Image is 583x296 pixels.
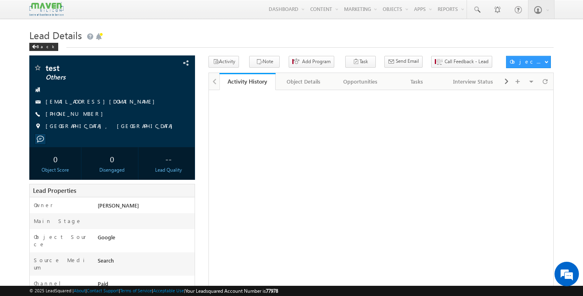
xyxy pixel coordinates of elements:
[88,166,136,174] div: Disengaged
[395,77,438,86] div: Tasks
[34,201,53,209] label: Owner
[31,151,79,166] div: 0
[266,288,278,294] span: 77978
[276,73,332,90] a: Object Details
[145,151,193,166] div: --
[98,202,139,209] span: [PERSON_NAME]
[29,2,64,16] img: Custom Logo
[46,64,148,72] span: test
[282,77,325,86] div: Object Details
[88,151,136,166] div: 0
[302,58,331,65] span: Add Program
[431,56,492,68] button: Call Feedback - Lead
[46,98,159,105] a: [EMAIL_ADDRESS][DOMAIN_NAME]
[120,288,152,293] a: Terms of Service
[452,77,495,86] div: Interview Status
[29,43,58,51] div: Back
[31,166,79,174] div: Object Score
[34,256,90,271] label: Source Medium
[46,110,107,118] span: [PHONE_NUMBER]
[289,56,334,68] button: Add Program
[74,288,85,293] a: About
[185,288,278,294] span: Your Leadsquared Account Number is
[46,73,148,82] span: Others
[33,186,76,194] span: Lead Properties
[226,77,270,85] div: Activity History
[96,280,195,291] div: Paid
[29,287,278,295] span: © 2025 LeadSquared | | | | |
[208,56,239,68] button: Activity
[145,166,193,174] div: Lead Quality
[96,256,195,268] div: Search
[396,57,419,65] span: Send Email
[445,58,489,65] span: Call Feedback - Lead
[510,58,544,65] div: Object Actions
[389,73,445,90] a: Tasks
[249,56,280,68] button: Note
[345,56,376,68] button: Task
[34,280,67,287] label: Channel
[34,233,90,248] label: Object Source
[332,73,389,90] a: Opportunities
[384,56,423,68] button: Send Email
[46,122,177,130] span: [GEOGRAPHIC_DATA], [GEOGRAPHIC_DATA]
[34,217,82,225] label: Main Stage
[339,77,381,86] div: Opportunities
[87,288,119,293] a: Contact Support
[29,29,82,42] span: Lead Details
[219,73,276,90] a: Activity History
[445,73,502,90] a: Interview Status
[96,233,195,245] div: Google
[153,288,184,293] a: Acceptable Use
[29,42,62,49] a: Back
[506,56,551,68] button: Object Actions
